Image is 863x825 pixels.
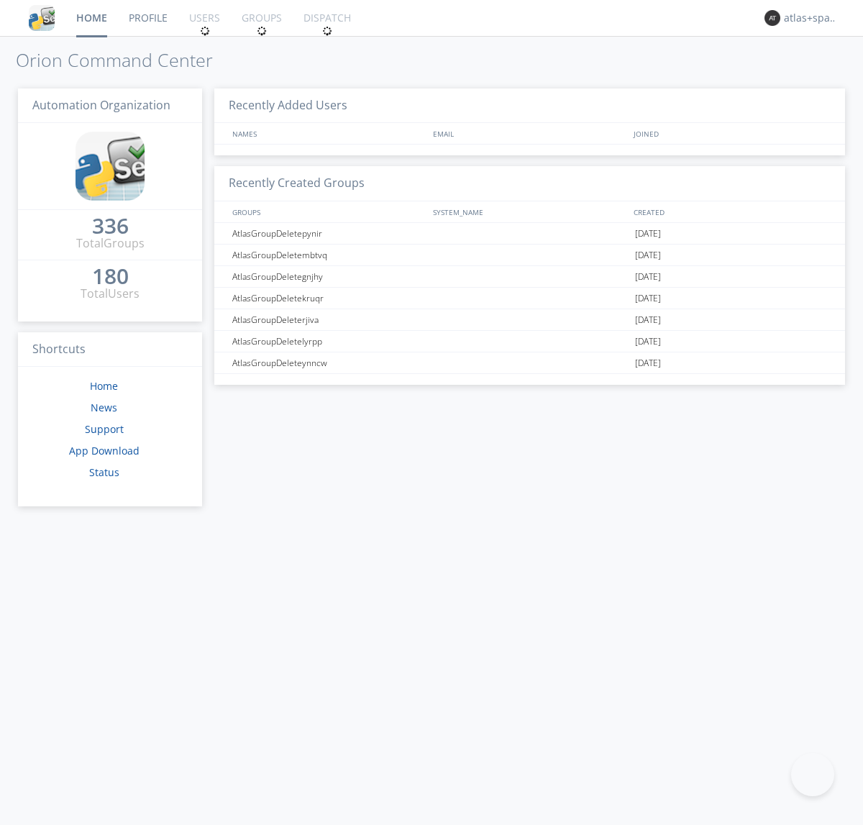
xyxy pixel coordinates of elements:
img: spin.svg [257,26,267,36]
a: AtlasGroupDeleterjiva[DATE] [214,309,845,331]
div: Total Users [81,286,140,302]
img: cddb5a64eb264b2086981ab96f4c1ba7 [76,132,145,201]
div: AtlasGroupDeleterjiva [229,309,428,330]
span: [DATE] [635,245,661,266]
a: 180 [92,269,129,286]
span: [DATE] [635,223,661,245]
div: JOINED [630,123,831,144]
div: 180 [92,269,129,283]
div: AtlasGroupDeleteynncw [229,352,428,373]
a: 336 [92,219,129,235]
div: AtlasGroupDeletelyrpp [229,331,428,352]
a: Home [90,379,118,393]
a: News [91,401,117,414]
h3: Shortcuts [18,332,202,368]
a: Status [89,465,119,479]
span: [DATE] [635,288,661,309]
span: [DATE] [635,309,661,331]
a: AtlasGroupDeletembtvq[DATE] [214,245,845,266]
div: SYSTEM_NAME [429,201,630,222]
span: Automation Organization [32,97,170,113]
div: AtlasGroupDeletembtvq [229,245,428,265]
a: Support [85,422,124,436]
div: 336 [92,219,129,233]
img: cddb5a64eb264b2086981ab96f4c1ba7 [29,5,55,31]
a: App Download [69,444,140,457]
a: AtlasGroupDeletepynir[DATE] [214,223,845,245]
div: atlas+spanish0002 [784,11,838,25]
div: AtlasGroupDeletekruqr [229,288,428,309]
div: NAMES [229,123,426,144]
a: AtlasGroupDeleteynncw[DATE] [214,352,845,374]
a: AtlasGroupDeletegnjhy[DATE] [214,266,845,288]
span: [DATE] [635,266,661,288]
img: spin.svg [322,26,332,36]
img: spin.svg [200,26,210,36]
span: [DATE] [635,352,661,374]
div: GROUPS [229,201,426,222]
a: AtlasGroupDeletekruqr[DATE] [214,288,845,309]
div: AtlasGroupDeletegnjhy [229,266,428,287]
img: 373638.png [764,10,780,26]
iframe: Toggle Customer Support [791,753,834,796]
div: CREATED [630,201,831,222]
div: AtlasGroupDeletepynir [229,223,428,244]
div: EMAIL [429,123,630,144]
h3: Recently Created Groups [214,166,845,201]
span: [DATE] [635,331,661,352]
h3: Recently Added Users [214,88,845,124]
div: Total Groups [76,235,145,252]
a: AtlasGroupDeletelyrpp[DATE] [214,331,845,352]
